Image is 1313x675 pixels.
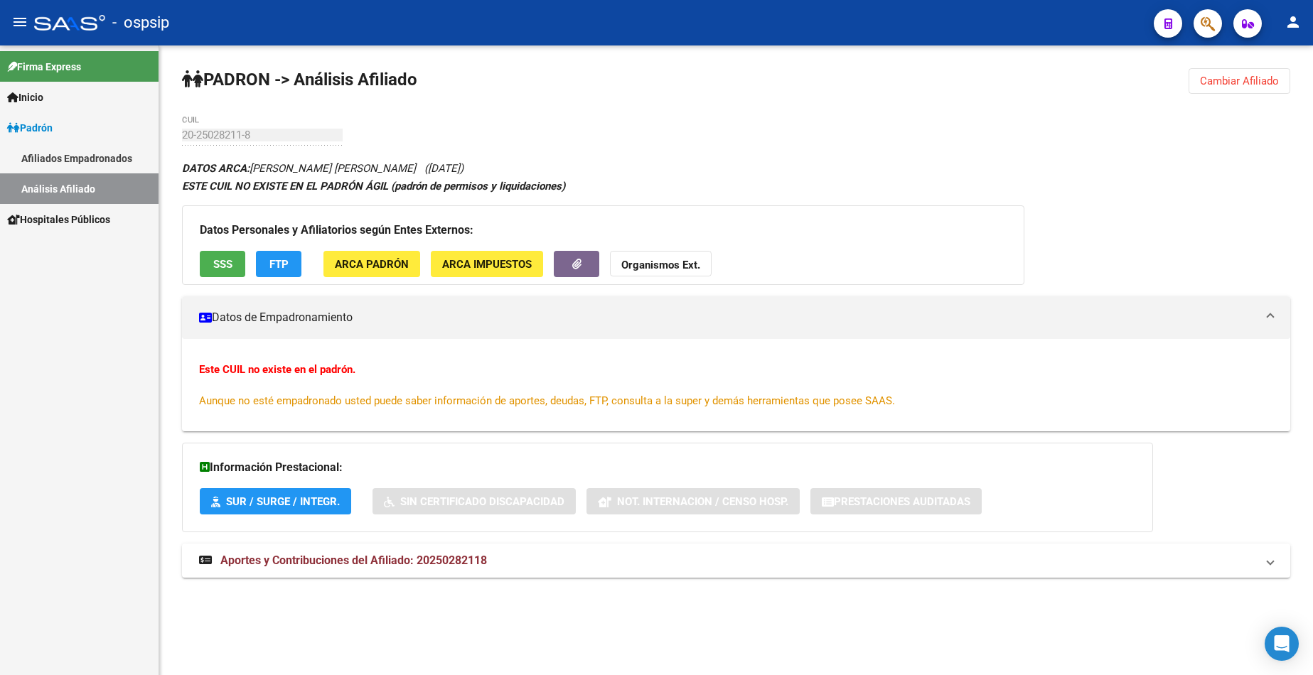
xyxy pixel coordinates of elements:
span: SSS [213,258,232,271]
button: ARCA Padrón [323,251,420,277]
span: Prestaciones Auditadas [834,495,970,508]
strong: PADRON -> Análisis Afiliado [182,70,417,90]
mat-expansion-panel-header: Aportes y Contribuciones del Afiliado: 20250282118 [182,544,1290,578]
span: Sin Certificado Discapacidad [400,495,564,508]
span: Hospitales Públicos [7,212,110,227]
button: Organismos Ext. [610,251,712,277]
button: SUR / SURGE / INTEGR. [200,488,351,514]
span: - ospsip [112,7,169,38]
strong: Este CUIL no existe en el padrón. [199,363,355,376]
span: ARCA Padrón [335,258,409,271]
h3: Información Prestacional: [200,458,1135,477]
button: Sin Certificado Discapacidad [373,488,576,514]
span: Not. Internacion / Censo Hosp. [617,495,788,508]
span: FTP [269,258,289,271]
strong: DATOS ARCA: [182,162,250,175]
mat-icon: person [1285,13,1302,31]
span: ([DATE]) [424,162,463,175]
button: Prestaciones Auditadas [810,488,982,514]
span: SUR / SURGE / INTEGR. [226,495,340,508]
span: Padrón [7,120,53,136]
span: Firma Express [7,59,81,75]
button: ARCA Impuestos [431,251,543,277]
div: Datos de Empadronamiento [182,339,1290,431]
h3: Datos Personales y Afiliatorios según Entes Externos: [200,220,1007,240]
strong: Organismos Ext. [621,259,700,271]
div: Open Intercom Messenger [1265,627,1299,661]
span: Aunque no esté empadronado usted puede saber información de aportes, deudas, FTP, consulta a la s... [199,394,895,407]
button: Cambiar Afiliado [1189,68,1290,94]
span: [PERSON_NAME] [PERSON_NAME] [182,162,416,175]
button: SSS [200,251,245,277]
mat-expansion-panel-header: Datos de Empadronamiento [182,296,1290,339]
span: Cambiar Afiliado [1200,75,1279,87]
mat-panel-title: Datos de Empadronamiento [199,310,1256,325]
span: Aportes y Contribuciones del Afiliado: 20250282118 [220,553,487,567]
strong: ESTE CUIL NO EXISTE EN EL PADRÓN ÁGIL (padrón de permisos y liquidaciones) [182,180,565,193]
button: Not. Internacion / Censo Hosp. [586,488,800,514]
button: FTP [256,251,301,277]
span: ARCA Impuestos [442,258,532,271]
span: Inicio [7,90,43,105]
mat-icon: menu [11,13,28,31]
